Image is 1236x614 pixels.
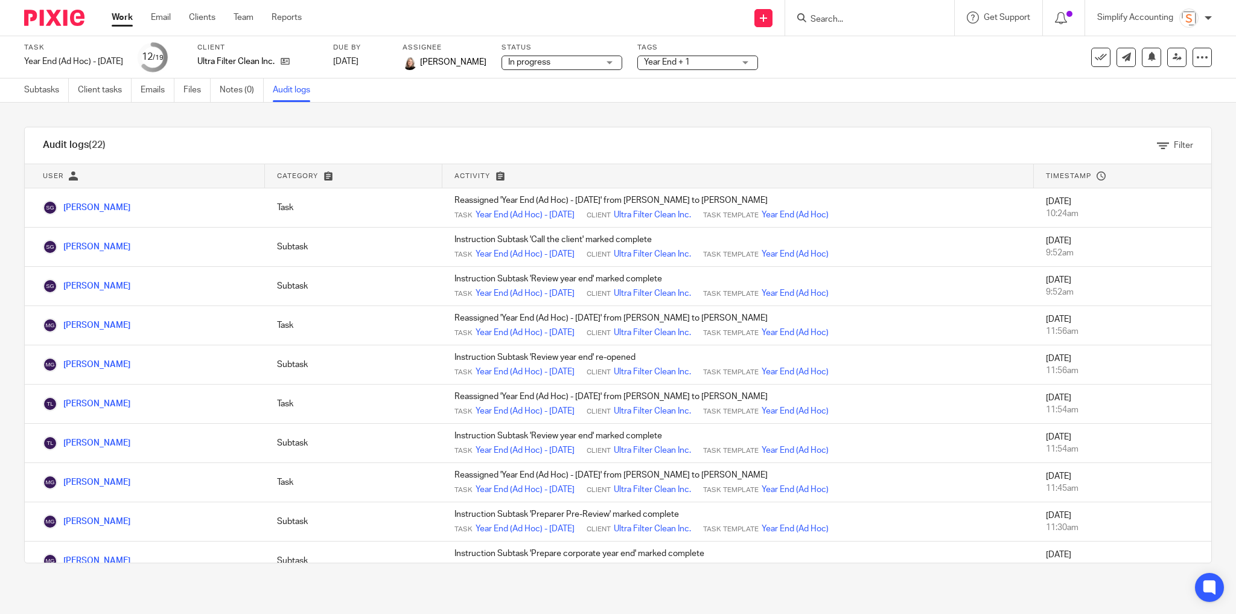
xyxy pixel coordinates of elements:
[78,78,132,102] a: Client tasks
[1046,561,1199,573] div: 11:30am
[43,240,57,254] img: Shawn Gander
[703,407,759,417] span: Task Template
[1046,247,1199,259] div: 9:52am
[442,267,1034,306] td: Instruction Subtask 'Review year end' marked complete
[637,43,758,53] label: Tags
[442,345,1034,385] td: Instruction Subtask 'Review year end' re-opened
[1179,8,1199,28] img: Screenshot%202023-11-29%20141159.png
[43,557,130,565] a: [PERSON_NAME]
[587,250,611,260] span: Client
[43,400,130,408] a: [PERSON_NAME]
[43,360,130,369] a: [PERSON_NAME]
[24,10,84,26] img: Pixie
[265,306,442,345] td: Task
[762,444,829,456] a: Year End (Ad Hoc)
[112,11,133,24] a: Work
[220,78,264,102] a: Notes (0)
[43,173,63,179] span: User
[43,357,57,372] img: Melissa Gallant
[189,11,215,24] a: Clients
[1174,141,1193,150] span: Filter
[265,424,442,463] td: Subtask
[476,327,575,339] a: Year End (Ad Hoc) - [DATE]
[476,366,575,378] a: Year End (Ad Hoc) - [DATE]
[1034,188,1211,228] td: [DATE]
[442,542,1034,581] td: Instruction Subtask 'Prepare corporate year end' marked complete
[43,475,57,490] img: Melissa Gallant
[43,279,57,293] img: Shawn Gander
[1034,463,1211,502] td: [DATE]
[197,43,318,53] label: Client
[403,56,417,70] img: Screenshot%202023-11-02%20134555.png
[614,248,691,260] a: Ultra Filter Clean Inc.
[1034,228,1211,267] td: [DATE]
[703,328,759,338] span: Task Template
[153,54,164,61] small: /19
[1034,542,1211,581] td: [DATE]
[1034,306,1211,345] td: [DATE]
[24,43,123,53] label: Task
[454,211,473,220] span: Task
[43,397,57,411] img: Tayler Lloyd
[454,328,473,338] span: Task
[703,250,759,260] span: Task Template
[442,502,1034,542] td: Instruction Subtask 'Preparer Pre-Review' marked complete
[762,248,829,260] a: Year End (Ad Hoc)
[508,58,550,66] span: In progress
[762,366,829,378] a: Year End (Ad Hoc)
[265,463,442,502] td: Task
[333,43,387,53] label: Due by
[265,188,442,228] td: Task
[476,209,575,221] a: Year End (Ad Hoc) - [DATE]
[614,327,691,339] a: Ultra Filter Clean Inc.
[43,203,130,212] a: [PERSON_NAME]
[703,446,759,456] span: Task Template
[703,525,759,534] span: Task Template
[1046,443,1199,455] div: 11:54am
[403,43,486,53] label: Assignee
[273,78,319,102] a: Audit logs
[454,485,473,495] span: Task
[442,463,1034,502] td: Reassigned 'Year End (Ad Hoc) - [DATE]' from [PERSON_NAME] to [PERSON_NAME]
[1046,404,1199,416] div: 11:54am
[197,56,275,68] p: Ultra Filter Clean Inc.
[614,444,691,456] a: Ultra Filter Clean Inc.
[442,306,1034,345] td: Reassigned 'Year End (Ad Hoc) - [DATE]' from [PERSON_NAME] to [PERSON_NAME]
[1097,11,1173,24] p: Simplify Accounting
[43,554,57,568] img: Melissa Gallant
[265,385,442,424] td: Task
[703,289,759,299] span: Task Template
[420,56,486,68] span: [PERSON_NAME]
[587,525,611,534] span: Client
[442,385,1034,424] td: Reassigned 'Year End (Ad Hoc) - [DATE]' from [PERSON_NAME] to [PERSON_NAME]
[762,209,829,221] a: Year End (Ad Hoc)
[762,562,829,574] a: Year End (Ad Hoc)
[442,228,1034,267] td: Instruction Subtask 'Call the client' marked complete
[476,248,575,260] a: Year End (Ad Hoc) - [DATE]
[43,282,130,290] a: [PERSON_NAME]
[24,78,69,102] a: Subtasks
[984,13,1030,22] span: Get Support
[762,287,829,299] a: Year End (Ad Hoc)
[1034,267,1211,306] td: [DATE]
[1034,385,1211,424] td: [DATE]
[454,525,473,534] span: Task
[587,407,611,417] span: Client
[43,478,130,487] a: [PERSON_NAME]
[762,327,829,339] a: Year End (Ad Hoc)
[762,523,829,535] a: Year End (Ad Hoc)
[587,328,611,338] span: Client
[43,517,130,526] a: [PERSON_NAME]
[476,444,575,456] a: Year End (Ad Hoc) - [DATE]
[703,211,759,220] span: Task Template
[614,562,691,574] a: Ultra Filter Clean Inc.
[183,78,211,102] a: Files
[24,56,123,68] div: Year End (Ad Hoc) - [DATE]
[476,484,575,496] a: Year End (Ad Hoc) - [DATE]
[43,321,130,330] a: [PERSON_NAME]
[234,11,253,24] a: Team
[454,407,473,417] span: Task
[265,502,442,542] td: Subtask
[43,436,57,450] img: Tayler Lloyd
[614,523,691,535] a: Ultra Filter Clean Inc.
